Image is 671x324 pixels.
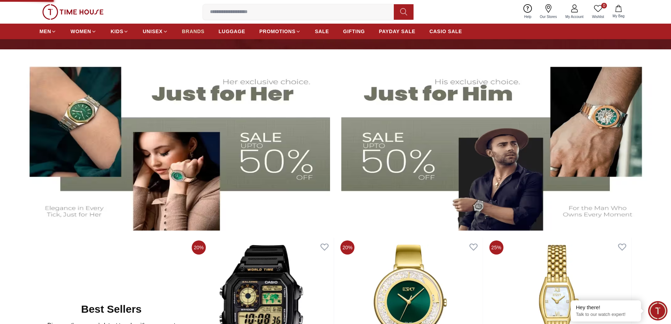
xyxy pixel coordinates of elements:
a: GIFTING [343,25,365,38]
button: My Bag [608,4,629,20]
a: BRANDS [182,25,205,38]
h2: Best Sellers [81,303,142,316]
a: WOMEN [70,25,97,38]
span: SALE [315,28,329,35]
span: Help [521,14,534,19]
span: BRANDS [182,28,205,35]
a: CASIO SALE [429,25,462,38]
a: MEN [39,25,56,38]
a: PROMOTIONS [259,25,301,38]
span: My Account [563,14,586,19]
p: Talk to our watch expert! [576,312,636,318]
span: GIFTING [343,28,365,35]
div: Chat Widget [648,301,667,320]
span: MEN [39,28,51,35]
span: PAYDAY SALE [379,28,415,35]
a: KIDS [111,25,129,38]
span: Wishlist [589,14,607,19]
span: WOMEN [70,28,91,35]
a: Help [520,3,536,21]
span: UNISEX [143,28,162,35]
img: Women's Watches Banner [17,56,330,231]
a: Our Stores [536,3,561,21]
div: Hey there! [576,304,636,311]
a: PAYDAY SALE [379,25,415,38]
span: LUGGAGE [219,28,246,35]
span: 25% [489,240,503,255]
span: KIDS [111,28,123,35]
span: My Bag [610,13,627,19]
img: Men's Watches Banner [341,56,654,231]
a: 0Wishlist [588,3,608,21]
span: 20% [341,240,355,255]
span: Our Stores [537,14,560,19]
a: UNISEX [143,25,168,38]
a: LUGGAGE [219,25,246,38]
a: SALE [315,25,329,38]
span: CASIO SALE [429,28,462,35]
span: 0 [601,3,607,8]
span: PROMOTIONS [259,28,296,35]
img: ... [42,4,104,20]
